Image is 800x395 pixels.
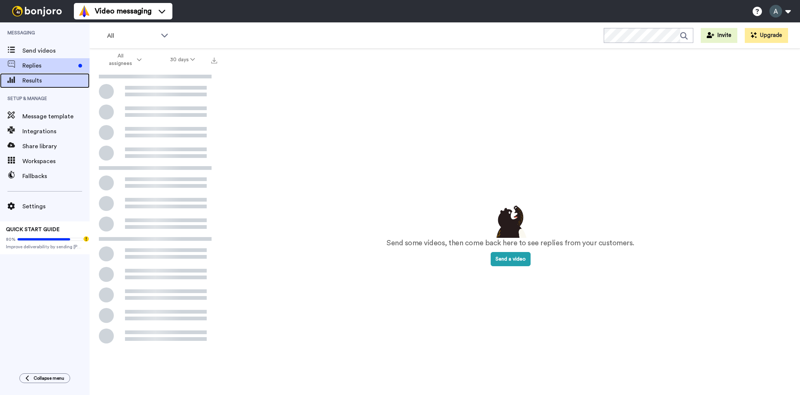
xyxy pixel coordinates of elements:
span: Send videos [22,46,90,55]
button: All assignees [91,49,156,70]
span: QUICK START GUIDE [6,227,60,232]
button: 30 days [156,53,209,66]
a: Send a video [491,256,531,262]
span: Video messaging [95,6,151,16]
button: Upgrade [745,28,788,43]
button: Collapse menu [19,373,70,383]
span: All [107,31,157,40]
div: Tooltip anchor [83,236,90,242]
img: vm-color.svg [78,5,90,17]
img: results-emptystates.png [492,203,529,238]
button: Invite [701,28,737,43]
span: Improve deliverability by sending [PERSON_NAME]’s from your own email [6,244,84,250]
span: All assignees [105,52,135,67]
p: Send some videos, then come back here to see replies from your customers. [387,238,634,249]
span: Workspaces [22,157,90,166]
button: Send a video [491,252,531,266]
span: 80% [6,236,16,242]
span: Results [22,76,90,85]
span: Integrations [22,127,90,136]
span: Replies [22,61,75,70]
span: Message template [22,112,90,121]
img: bj-logo-header-white.svg [9,6,65,16]
span: Share library [22,142,90,151]
button: Export all results that match these filters now. [209,54,219,65]
span: Fallbacks [22,172,90,181]
span: Settings [22,202,90,211]
img: export.svg [211,57,217,63]
span: Collapse menu [34,375,64,381]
